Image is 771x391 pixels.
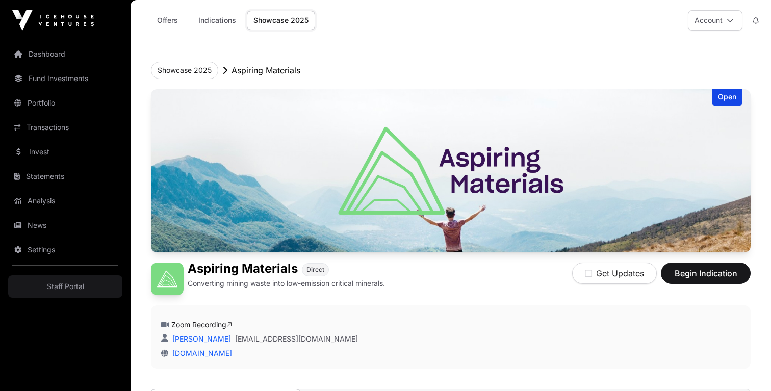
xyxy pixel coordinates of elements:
[674,267,738,279] span: Begin Indication
[151,89,751,252] img: Aspiring Materials
[170,334,231,343] a: [PERSON_NAME]
[572,263,657,284] button: Get Updates
[168,349,232,357] a: [DOMAIN_NAME]
[8,116,122,139] a: Transactions
[8,141,122,163] a: Invest
[8,214,122,237] a: News
[306,266,324,274] span: Direct
[8,92,122,114] a: Portfolio
[8,43,122,65] a: Dashboard
[8,239,122,261] a: Settings
[247,11,315,30] a: Showcase 2025
[147,11,188,30] a: Offers
[232,64,300,76] p: Aspiring Materials
[188,278,385,289] p: Converting mining waste into low-emission critical minerals.
[8,190,122,212] a: Analysis
[188,263,298,276] h1: Aspiring Materials
[192,11,243,30] a: Indications
[712,89,742,106] div: Open
[151,62,218,79] button: Showcase 2025
[688,10,742,31] button: Account
[151,263,184,295] img: Aspiring Materials
[235,334,358,344] a: [EMAIL_ADDRESS][DOMAIN_NAME]
[12,10,94,31] img: Icehouse Ventures Logo
[8,165,122,188] a: Statements
[8,67,122,90] a: Fund Investments
[171,320,232,329] a: Zoom Recording
[8,275,122,298] a: Staff Portal
[661,273,751,283] a: Begin Indication
[661,263,751,284] button: Begin Indication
